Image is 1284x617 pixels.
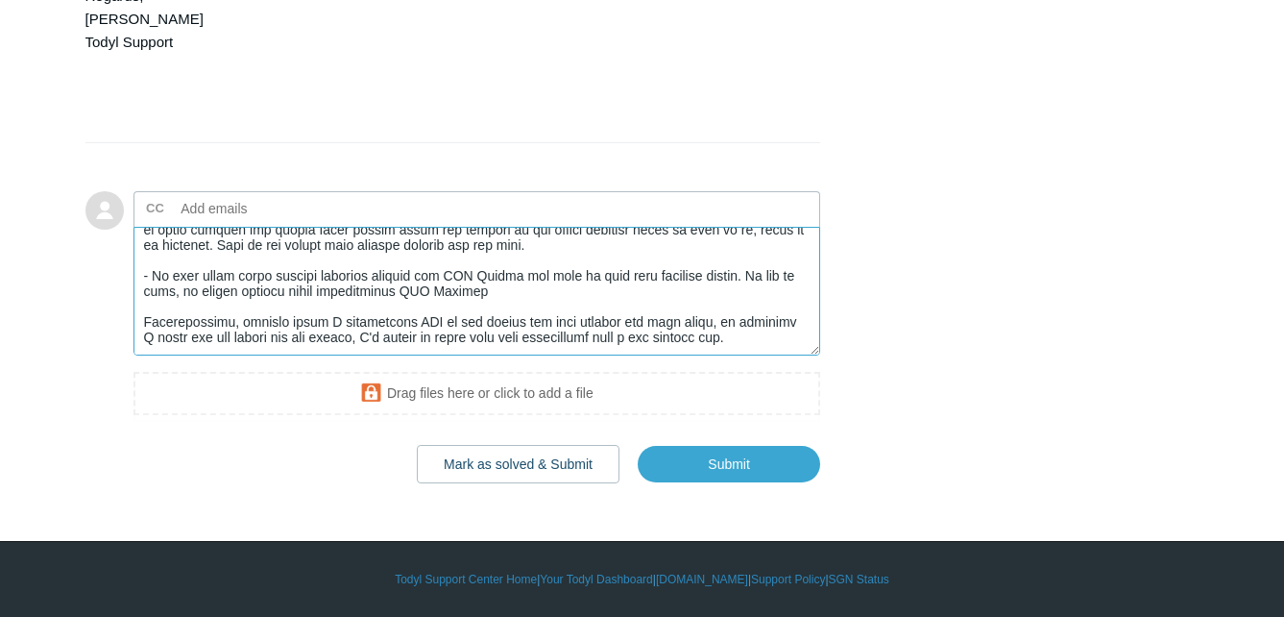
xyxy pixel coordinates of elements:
a: SGN Status [829,571,889,588]
a: [DOMAIN_NAME] [656,571,748,588]
a: Todyl Support Center Home [395,571,537,588]
input: Submit [638,446,820,482]
input: Add emails [174,194,380,223]
label: CC [146,194,164,223]
a: Support Policy [751,571,825,588]
div: | | | | [85,571,1199,588]
textarea: Add your reply [133,227,821,357]
a: Your Todyl Dashboard [540,571,652,588]
button: Mark as solved & Submit [417,445,619,483]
